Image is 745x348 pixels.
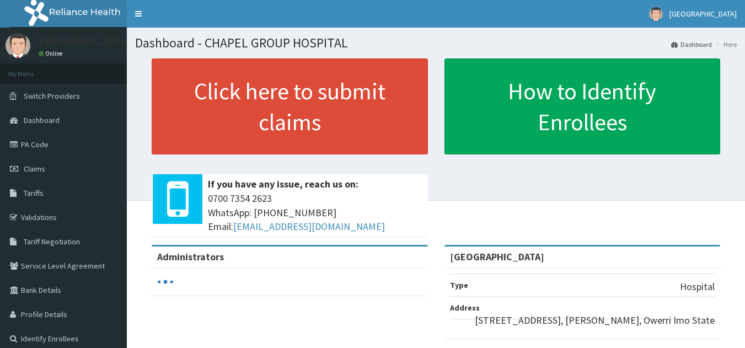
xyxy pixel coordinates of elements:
[713,40,737,49] li: Here
[450,303,480,313] b: Address
[24,188,44,198] span: Tariffs
[24,115,60,125] span: Dashboard
[208,178,358,190] b: If you have any issue, reach us on:
[669,9,737,19] span: [GEOGRAPHIC_DATA]
[24,91,80,101] span: Switch Providers
[24,164,45,174] span: Claims
[135,36,737,50] h1: Dashboard - CHAPEL GROUP HOSPITAL
[208,191,422,234] span: 0700 7354 2623 WhatsApp: [PHONE_NUMBER] Email:
[680,280,715,294] p: Hospital
[152,58,428,154] a: Click here to submit claims
[39,50,65,57] a: Online
[444,58,721,154] a: How to Identify Enrollees
[157,250,224,263] b: Administrators
[39,36,130,46] p: [GEOGRAPHIC_DATA]
[671,40,712,49] a: Dashboard
[450,280,468,290] b: Type
[6,33,30,58] img: User Image
[157,274,174,290] svg: audio-loading
[233,220,385,233] a: [EMAIL_ADDRESS][DOMAIN_NAME]
[475,313,715,328] p: [STREET_ADDRESS], [PERSON_NAME], Owerri Imo State
[649,7,663,21] img: User Image
[450,250,544,263] strong: [GEOGRAPHIC_DATA]
[24,237,80,247] span: Tariff Negotiation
